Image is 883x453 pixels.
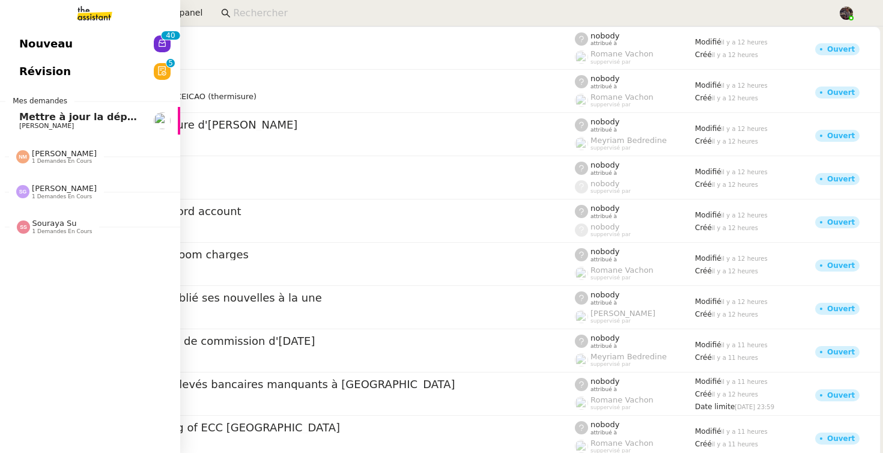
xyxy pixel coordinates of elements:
app-user-detailed-label: client [62,265,575,281]
span: il y a 12 heures [712,52,758,58]
span: Créé [695,94,712,102]
span: suppervisé par [590,145,631,151]
span: Activate your 1Password account [62,206,575,217]
p: 0 [171,31,175,42]
span: nobody [590,222,619,231]
app-user-label: suppervisé par [575,309,695,324]
app-user-label: attribué à [575,160,695,176]
img: users%2FaellJyylmXSg4jqeVbanehhyYJm1%2Favatar%2Fprofile-pic%20(4).png [575,353,588,366]
span: [PERSON_NAME] relevés bancaires manquants à [GEOGRAPHIC_DATA] [62,379,575,390]
span: Traiter les bordereaux de commission d'[DATE] [62,336,575,347]
div: Ouvert [827,175,855,183]
span: attribué à [590,213,617,220]
span: il y a 12 heures [712,391,758,398]
span: Payment Required - Room charges [62,249,575,260]
img: users%2FaellJyylmXSg4jqeVbanehhyYJm1%2Favatar%2Fprofile-pic%20(4).png [575,137,588,150]
nz-badge-sup: 40 [161,31,180,40]
span: il y a 12 heures [712,181,758,188]
img: svg [16,185,29,198]
div: Aucun titre [62,163,575,174]
span: Créé [695,180,712,189]
img: users%2FyQfMwtYgTqhRP2YHWHmG2s2LYaD3%2Favatar%2Fprofile-pic.png [575,50,588,64]
span: il y a 11 heures [721,342,768,348]
div: Ouvert [827,435,855,442]
img: users%2FyQfMwtYgTqhRP2YHWHmG2s2LYaD3%2Favatar%2Fprofile-pic.png [575,94,588,107]
span: il y a 12 heures [721,212,768,219]
div: Ouvert [827,262,855,269]
span: Modifié [695,341,721,349]
app-user-detailed-label: client [62,135,575,151]
span: Mettre à jour la dépréciation pour juillet et août [19,111,281,123]
span: nobody [590,160,619,169]
span: Révision [19,62,71,81]
span: nobody [590,420,619,429]
span: [PERSON_NAME] a publié ses nouvelles à la une [62,293,575,303]
span: Modifié [695,81,721,90]
app-user-detailed-label: client [62,308,575,324]
span: suppervisé par [590,231,631,238]
span: attribué à [590,386,617,393]
app-user-label: attribué à [575,377,695,392]
span: suppervisé par [590,275,631,281]
span: Modifié [695,168,721,176]
app-user-label: attribué à [575,247,695,263]
span: attribué à [590,127,617,133]
div: Ouvert [827,392,855,399]
span: nobody [590,74,619,83]
app-user-label: suppervisé par [575,136,695,151]
span: nobody [590,179,619,188]
div: Ouvert [827,219,855,226]
span: Créé [695,390,712,398]
app-user-label: suppervisé par [575,179,695,195]
span: Modifié [695,124,721,133]
p: 4 [166,31,171,42]
span: nobody [590,333,619,342]
img: users%2FoFdbodQ3TgNoWt9kP3GXAs5oaCq1%2Favatar%2Fprofile-pic.png [575,310,588,323]
span: Romane Vachon [590,395,654,404]
span: attribué à [590,170,617,177]
span: suppervisé par [590,59,631,65]
span: attribué à [590,40,617,47]
span: attribué à [590,343,617,350]
span: Romane Vachon [590,93,654,102]
span: il y a 11 heures [712,441,758,448]
img: users%2FyQfMwtYgTqhRP2YHWHmG2s2LYaD3%2Favatar%2Fprofile-pic.png [575,397,588,410]
span: Examiner la candidature d'[PERSON_NAME] [62,120,575,130]
span: Romane Vachon [590,266,654,275]
span: il y a 12 heures [721,82,768,89]
span: attribué à [590,257,617,263]
app-user-detailed-label: client [62,395,575,410]
app-user-label: suppervisé par [575,222,695,238]
span: suppervisé par [590,361,631,368]
span: Modifié [695,38,721,46]
span: Modifié [695,211,721,219]
span: il y a 12 heures [721,299,768,305]
span: [PERSON_NAME] [590,309,655,318]
app-user-detailed-label: client [62,351,575,367]
span: il y a 12 heures [721,39,768,46]
img: svg [16,150,29,163]
span: Créé [695,310,712,318]
span: suppervisé par [590,404,631,411]
span: [PERSON_NAME] [32,149,97,158]
span: suppervisé par [590,102,631,108]
span: Créé [695,223,712,232]
span: il y a 12 heures [721,255,768,262]
span: Modifié [695,297,721,306]
span: il y a 12 heures [712,311,758,318]
app-user-label: attribué à [575,420,695,436]
span: il y a 12 heures [712,268,758,275]
img: users%2FyQfMwtYgTqhRP2YHWHmG2s2LYaD3%2Favatar%2Fprofile-pic.png [575,440,588,453]
app-user-detailed-label: client [62,178,575,194]
span: Créé [695,50,712,59]
img: users%2FyQfMwtYgTqhRP2YHWHmG2s2LYaD3%2Favatar%2Fprofile-pic.png [575,267,588,280]
span: nobody [590,247,619,256]
div: Ouvert [827,348,855,356]
span: il y a 12 heures [721,126,768,132]
span: [DATE] 23:59 [735,404,774,410]
span: Date limite [695,403,735,411]
span: Invite | The Reopening of ECC [GEOGRAPHIC_DATA] [62,422,575,433]
span: Modifié [695,427,721,436]
span: il y a 12 heures [712,95,758,102]
nz-badge-sup: 5 [166,59,175,67]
